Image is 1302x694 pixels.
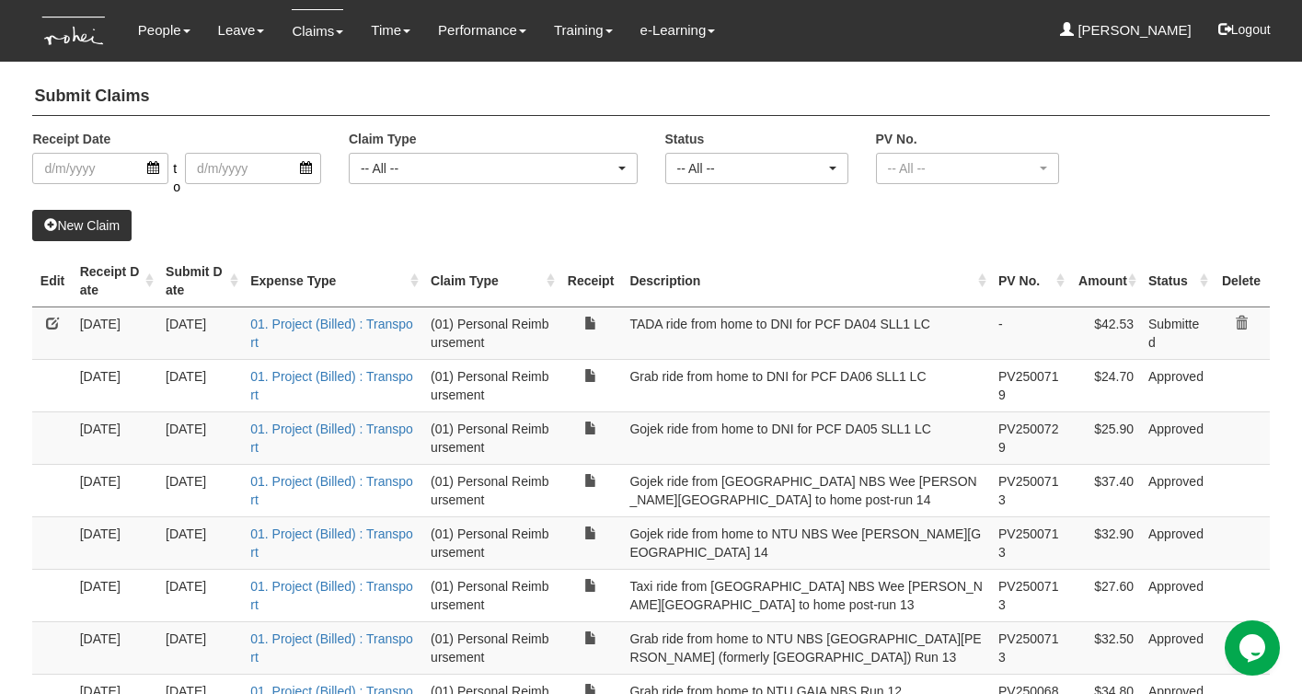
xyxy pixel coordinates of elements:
[1141,621,1213,674] td: Approved
[1141,307,1213,359] td: Submitted
[622,569,991,621] td: Taxi ride from [GEOGRAPHIC_DATA] NBS Wee [PERSON_NAME][GEOGRAPHIC_DATA] to home post-run 13
[73,464,158,516] td: [DATE]
[1141,569,1213,621] td: Approved
[622,516,991,569] td: Gojek ride from home to NTU NBS Wee [PERSON_NAME][GEOGRAPHIC_DATA] 14
[168,153,185,196] span: to
[32,78,1269,116] h4: Submit Claims
[250,526,413,560] a: 01. Project (Billed) : Transport
[665,153,848,184] button: -- All --
[250,422,413,455] a: 01. Project (Billed) : Transport
[1069,569,1141,621] td: $27.60
[423,307,559,359] td: (01) Personal Reimbursement
[1141,255,1213,307] th: Status : activate to sort column ascending
[250,474,413,507] a: 01. Project (Billed) : Transport
[73,307,158,359] td: [DATE]
[991,307,1069,359] td: -
[622,464,991,516] td: Gojek ride from [GEOGRAPHIC_DATA] NBS Wee [PERSON_NAME][GEOGRAPHIC_DATA] to home post-run 14
[423,464,559,516] td: (01) Personal Reimbursement
[640,9,716,52] a: e-Learning
[243,255,423,307] th: Expense Type : activate to sort column ascending
[371,9,410,52] a: Time
[622,255,991,307] th: Description : activate to sort column ascending
[73,621,158,674] td: [DATE]
[423,255,559,307] th: Claim Type : activate to sort column ascending
[1069,464,1141,516] td: $37.40
[158,359,243,411] td: [DATE]
[1069,255,1141,307] th: Amount : activate to sort column ascending
[250,369,413,402] a: 01. Project (Billed) : Transport
[73,569,158,621] td: [DATE]
[158,569,243,621] td: [DATE]
[622,411,991,464] td: Gojek ride from home to DNI for PCF DA05 SLL1 LC
[991,359,1069,411] td: PV2500719
[423,411,559,464] td: (01) Personal Reimbursement
[991,411,1069,464] td: PV2500729
[73,359,158,411] td: [DATE]
[1069,516,1141,569] td: $32.90
[991,255,1069,307] th: PV No. : activate to sort column ascending
[1141,359,1213,411] td: Approved
[1069,307,1141,359] td: $42.53
[1141,464,1213,516] td: Approved
[622,307,991,359] td: TADA ride from home to DNI for PCF DA04 SLL1 LC
[361,159,615,178] div: -- All --
[991,621,1069,674] td: PV2500713
[1060,9,1192,52] a: [PERSON_NAME]
[158,621,243,674] td: [DATE]
[185,153,321,184] input: d/m/yyyy
[250,579,413,612] a: 01. Project (Billed) : Transport
[73,411,158,464] td: [DATE]
[32,210,132,241] a: New Claim
[1205,7,1284,52] button: Logout
[158,516,243,569] td: [DATE]
[991,569,1069,621] td: PV2500713
[158,255,243,307] th: Submit Date : activate to sort column ascending
[876,130,917,148] label: PV No.
[73,255,158,307] th: Receipt Date : activate to sort column ascending
[158,464,243,516] td: [DATE]
[677,159,825,178] div: -- All --
[349,153,638,184] button: -- All --
[876,153,1059,184] button: -- All --
[1141,411,1213,464] td: Approved
[622,621,991,674] td: Grab ride from home to NTU NBS [GEOGRAPHIC_DATA][PERSON_NAME] (formerly [GEOGRAPHIC_DATA]) Run 13
[991,464,1069,516] td: PV2500713
[158,411,243,464] td: [DATE]
[73,516,158,569] td: [DATE]
[218,9,265,52] a: Leave
[292,9,343,52] a: Claims
[1213,255,1269,307] th: Delete
[438,9,526,52] a: Performance
[423,569,559,621] td: (01) Personal Reimbursement
[1141,516,1213,569] td: Approved
[1069,359,1141,411] td: $24.70
[622,359,991,411] td: Grab ride from home to DNI for PCF DA06 SLL1 LC
[1069,621,1141,674] td: $32.50
[554,9,613,52] a: Training
[250,317,413,350] a: 01. Project (Billed) : Transport
[1069,411,1141,464] td: $25.90
[32,153,168,184] input: d/m/yyyy
[888,159,1036,178] div: -- All --
[158,307,243,359] td: [DATE]
[1225,620,1284,676] iframe: chat widget
[559,255,623,307] th: Receipt
[991,516,1069,569] td: PV2500713
[138,9,190,52] a: People
[349,130,417,148] label: Claim Type
[423,621,559,674] td: (01) Personal Reimbursement
[423,516,559,569] td: (01) Personal Reimbursement
[250,631,413,665] a: 01. Project (Billed) : Transport
[32,255,72,307] th: Edit
[423,359,559,411] td: (01) Personal Reimbursement
[32,130,110,148] label: Receipt Date
[665,130,705,148] label: Status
